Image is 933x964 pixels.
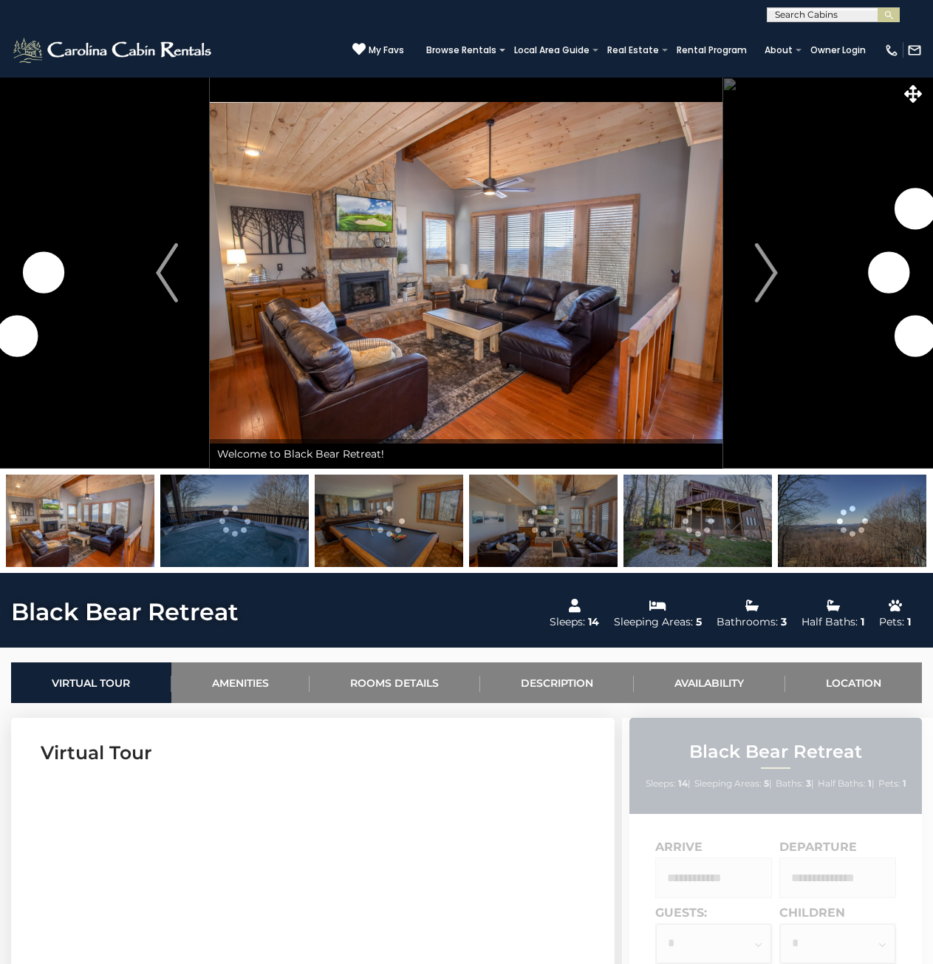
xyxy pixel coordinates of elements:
a: Amenities [171,662,310,703]
button: Next [723,77,810,469]
a: Description [480,662,635,703]
img: 163267467 [469,475,618,567]
img: 163267468 [623,475,772,567]
span: My Favs [369,44,404,57]
img: 163267466 [6,475,154,567]
a: Browse Rentals [419,40,504,61]
a: Virtual Tour [11,662,171,703]
img: arrow [755,243,777,302]
a: About [757,40,800,61]
img: mail-regular-white.png [907,43,922,58]
img: phone-regular-white.png [884,43,899,58]
a: Real Estate [600,40,666,61]
img: 163267505 [315,475,463,567]
img: 163267491 [778,475,926,567]
h3: Virtual Tour [41,740,585,766]
div: Welcome to Black Bear Retreat! [210,439,722,469]
a: Location [785,662,923,703]
img: 163267469 [160,475,309,567]
img: arrow [156,243,178,302]
a: Rental Program [669,40,754,61]
a: Availability [634,662,785,703]
a: Rooms Details [310,662,480,703]
img: White-1-2.png [11,35,216,65]
button: Previous [123,77,210,469]
a: My Favs [352,42,404,58]
a: Local Area Guide [507,40,597,61]
a: Owner Login [803,40,873,61]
